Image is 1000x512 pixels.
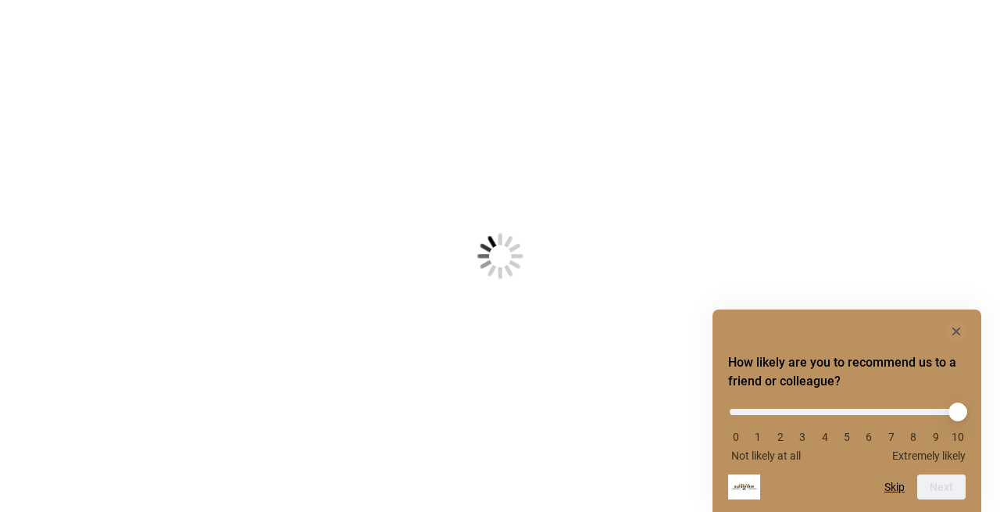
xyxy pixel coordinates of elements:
[750,431,766,443] li: 1
[400,156,600,356] img: Loading
[773,431,788,443] li: 2
[795,431,810,443] li: 3
[917,474,966,499] button: Next question
[884,481,905,493] button: Skip
[928,431,944,443] li: 9
[947,322,966,341] button: Hide survey
[817,431,833,443] li: 4
[839,431,855,443] li: 5
[728,322,966,499] div: How likely are you to recommend us to a friend or colleague? Select an option from 0 to 10, with ...
[728,431,744,443] li: 0
[905,431,921,443] li: 8
[884,431,899,443] li: 7
[728,397,966,462] div: How likely are you to recommend us to a friend or colleague? Select an option from 0 to 10, with ...
[728,353,966,391] h2: How likely are you to recommend us to a friend or colleague? Select an option from 0 to 10, with ...
[861,431,877,443] li: 6
[731,449,801,462] span: Not likely at all
[950,431,966,443] li: 10
[892,449,966,462] span: Extremely likely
